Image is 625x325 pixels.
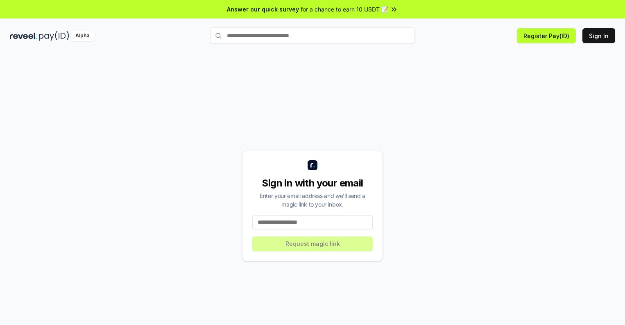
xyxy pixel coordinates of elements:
span: Answer our quick survey [227,5,299,14]
div: Sign in with your email [252,177,373,190]
button: Register Pay(ID) [517,28,576,43]
img: logo_small [308,160,317,170]
div: Enter your email address and we’ll send a magic link to your inbox. [252,191,373,209]
div: Alpha [71,31,94,41]
button: Sign In [582,28,615,43]
img: reveel_dark [10,31,37,41]
span: for a chance to earn 10 USDT 📝 [301,5,388,14]
img: pay_id [39,31,69,41]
